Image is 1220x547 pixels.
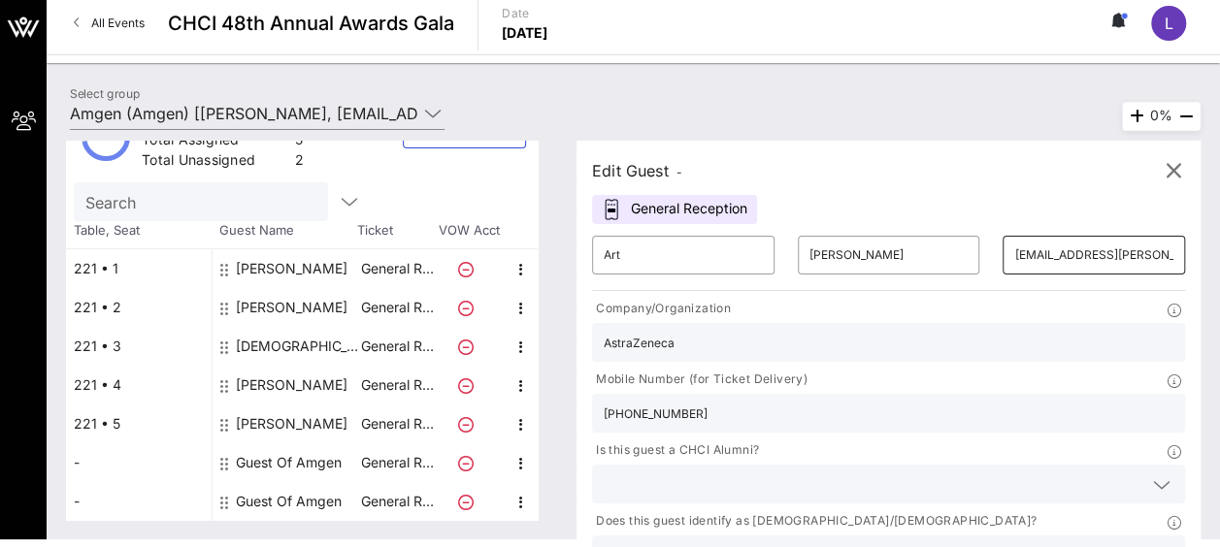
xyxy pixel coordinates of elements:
div: Ryan Hill [236,288,347,327]
p: [DATE] [502,23,548,43]
div: L [1151,6,1186,41]
p: General R… [358,404,436,443]
p: Company/Organization [592,299,731,319]
p: Does this guest identify as [DEMOGRAPHIC_DATA]/[DEMOGRAPHIC_DATA]? [592,511,1037,531]
p: General R… [358,443,436,482]
div: Edit Guest [592,157,682,184]
span: All Events [91,16,145,30]
div: 2 [295,150,304,175]
p: General R… [358,327,436,366]
span: Ticket [357,221,435,241]
p: General R… [358,482,436,521]
p: Is this guest a CHCI Alumni? [592,440,759,461]
div: Total Unassigned [142,150,287,175]
div: Kristen Crawford [236,327,358,366]
span: Guest Name [212,221,357,241]
p: Mobile Number (for Ticket Delivery) [592,370,808,390]
div: General Reception [592,195,757,224]
div: Howard Moon [236,249,347,288]
input: Last Name* [809,240,969,271]
div: Guest Of Amgen [236,443,342,482]
p: General R… [358,249,436,288]
div: - [66,482,212,521]
span: Table, Seat [66,221,212,241]
p: General R… [358,288,436,327]
a: All Events [62,8,156,39]
span: L [1165,14,1173,33]
div: Dean Aguillen [236,404,347,443]
div: Guest Of Amgen [236,482,342,521]
div: Roberto Monserrate [236,366,347,404]
div: 221 • 3 [66,327,212,366]
label: Select group [70,86,140,101]
div: 221 • 4 [66,366,212,404]
div: 221 • 5 [66,404,212,443]
input: First Name* [604,240,763,271]
div: Total Assigned [142,130,287,154]
input: Email* [1014,240,1173,271]
div: - [66,443,212,482]
span: - [676,165,682,179]
p: Date [502,4,548,23]
span: VOW Acct [435,221,503,241]
span: CHCI 48th Annual Awards Gala [168,9,454,38]
div: 221 • 1 [66,249,212,288]
p: General R… [358,366,436,404]
div: 5 [295,130,304,154]
div: 221 • 2 [66,288,212,327]
div: 0% [1122,102,1201,131]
